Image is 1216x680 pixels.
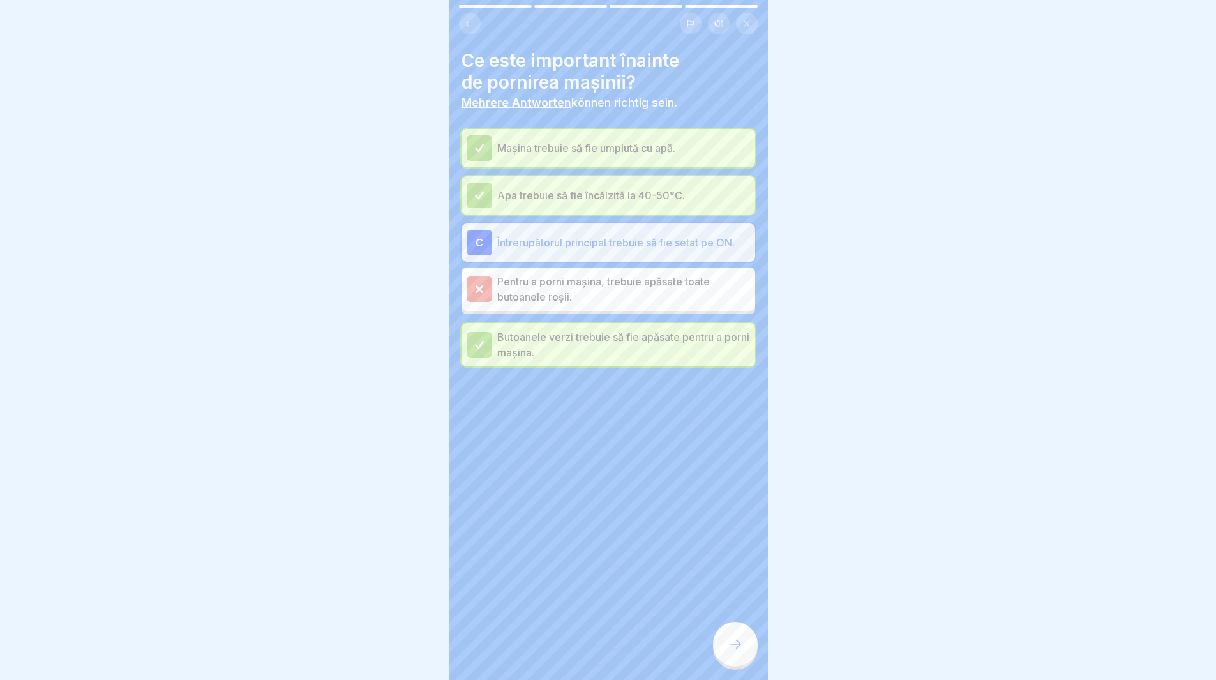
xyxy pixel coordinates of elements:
[467,230,492,255] div: C
[497,274,750,305] p: Pentru a porni mașina, trebuie apăsate toate butoanele roșii.
[497,140,750,156] p: Mașina trebuie să fie umplută cu apă.
[462,50,755,93] h4: Ce este important înainte de pornirea mașinii?
[462,96,755,110] p: können richtig sein.
[497,235,750,250] p: Întrerupătorul principal trebuie să fie setat pe ON.
[497,329,750,360] p: Butoanele verzi trebuie să fie apăsate pentru a porni mașina.
[462,96,571,109] b: Mehrere Antworten
[497,188,750,203] p: Apa trebuie să fie încălzită la 40-50°C.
